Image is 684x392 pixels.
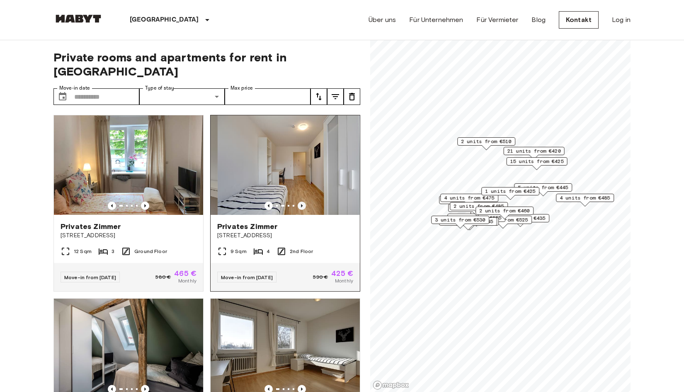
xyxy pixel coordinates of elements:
[267,248,270,255] span: 4
[230,85,253,92] label: Max price
[64,274,116,280] span: Move-in from [DATE]
[478,216,528,224] span: 2 units from €525
[61,231,196,240] span: [STREET_ADDRESS]
[507,147,561,155] span: 21 units from €420
[476,15,518,25] a: Für Vermieter
[217,222,277,231] span: Privates Zimmer
[457,137,515,150] div: Map marker
[440,194,498,207] div: Map marker
[108,202,116,210] button: Previous image
[559,11,599,29] a: Kontakt
[448,204,506,217] div: Map marker
[369,15,396,25] a: Über uns
[298,202,306,210] button: Previous image
[335,277,353,285] span: Monthly
[495,214,546,222] span: 5 units from €435
[447,214,505,226] div: Map marker
[518,184,568,191] span: 5 units from €445
[61,222,121,231] span: Privates Zimmer
[53,15,103,23] img: Habyt
[409,15,463,25] a: Für Unternehmen
[221,274,273,280] span: Move-in from [DATE]
[145,85,174,92] label: Type of stay
[531,15,546,25] a: Blog
[443,218,493,225] span: 1 units from €445
[450,202,508,215] div: Map marker
[310,88,327,105] button: tune
[327,88,344,105] button: tune
[431,216,489,229] div: Map marker
[344,88,360,105] button: tune
[54,115,203,215] img: Marketing picture of unit DE-09-012-002-01HF
[560,194,610,202] span: 4 units from €485
[439,196,497,209] div: Map marker
[556,194,614,207] div: Map marker
[134,248,167,255] span: Ground Floor
[507,157,568,170] div: Map marker
[479,207,530,214] span: 2 units from €460
[485,187,536,195] span: 1 units from €425
[54,88,71,105] button: Choose date
[331,270,353,277] span: 425 €
[435,216,485,224] span: 3 units from €530
[141,202,149,210] button: Previous image
[74,248,92,255] span: 12 Sqm
[612,15,631,25] a: Log in
[313,273,328,281] span: 530 €
[217,231,353,240] span: [STREET_ADDRESS]
[59,85,90,92] label: Move-in date
[444,194,495,202] span: 4 units from €475
[53,50,360,78] span: Private rooms and apartments for rent in [GEOGRAPHIC_DATA]
[454,202,504,210] span: 2 units from €485
[230,248,247,255] span: 9 Sqm
[178,277,196,285] span: Monthly
[373,380,409,390] a: Mapbox logo
[504,147,565,160] div: Map marker
[53,115,204,292] a: Marketing picture of unit DE-09-012-002-01HFPrevious imagePrevious imagePrivates Zimmer[STREET_AD...
[210,115,360,292] a: Marketing picture of unit DE-09-022-04MMarketing picture of unit DE-09-022-04MPrevious imagePrevi...
[290,248,313,255] span: 2nd Floor
[475,207,534,219] div: Map marker
[264,202,273,210] button: Previous image
[112,248,114,255] span: 3
[130,15,199,25] p: [GEOGRAPHIC_DATA]
[510,158,564,165] span: 15 units from €425
[174,270,196,277] span: 465 €
[155,273,171,281] span: 580 €
[218,115,367,215] img: Marketing picture of unit DE-09-022-04M
[514,183,572,196] div: Map marker
[481,187,539,200] div: Map marker
[461,138,512,145] span: 2 units from €510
